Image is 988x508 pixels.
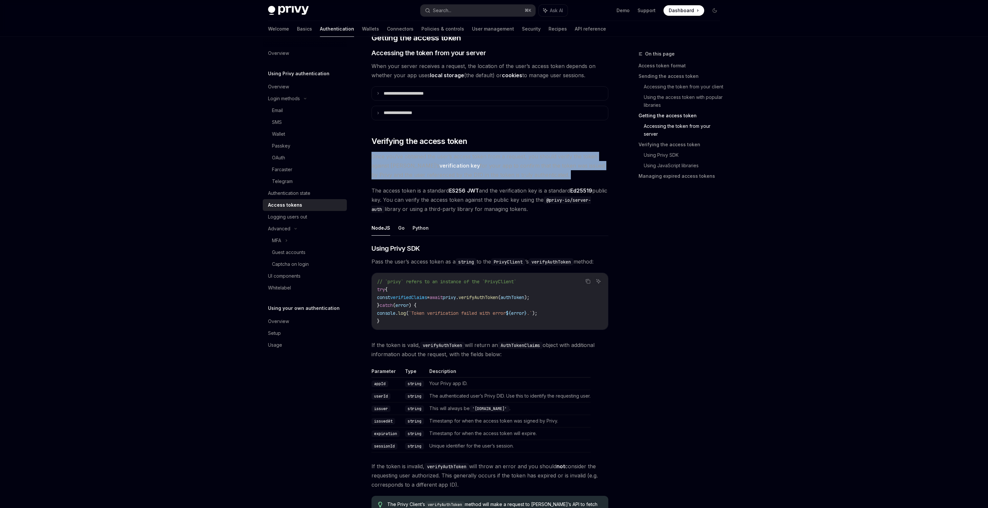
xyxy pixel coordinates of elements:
span: ) { [409,302,416,308]
a: Authentication state [263,187,347,199]
span: `Token verification failed with error [409,310,506,316]
div: Login methods [268,95,300,103]
code: appId [371,381,388,387]
span: When your server receives a request, the location of the user’s access token depends on whether y... [371,61,608,80]
a: Managing expired access tokens [639,171,725,181]
a: Logging users out [263,211,347,223]
span: log [398,310,406,316]
div: Overview [268,317,289,325]
span: Verifying the access token [371,136,467,147]
code: '[DOMAIN_NAME]' [470,405,509,412]
code: PrivyClient [491,258,525,266]
span: } [377,318,380,324]
a: Passkey [263,140,347,152]
code: string [405,405,424,412]
a: Sending the access token [639,71,725,81]
button: Go [398,220,405,236]
a: User management [472,21,514,37]
h5: Using your own authentication [268,304,340,312]
span: authToken [501,294,524,300]
div: Overview [268,49,289,57]
div: Logging users out [268,213,307,221]
td: Your Privy app ID. [427,377,591,390]
span: Pass the user’s access token as a to the ’s method: [371,257,608,266]
span: If the token is invalid, will throw an error and you should consider the requesting user authoriz... [371,462,608,489]
code: userId [371,393,391,400]
span: .` [527,310,532,316]
a: Authentication [320,21,354,37]
button: Python [413,220,429,236]
a: Security [522,21,541,37]
a: Basics [297,21,312,37]
a: Guest accounts [263,246,347,258]
a: Overview [263,47,347,59]
div: OAuth [272,154,285,162]
a: Verifying the access token [639,139,725,150]
a: Demo [617,7,630,14]
a: Connectors [387,21,414,37]
span: Using Privy SDK [371,244,420,253]
code: verifyAuthToken [425,501,465,508]
strong: not [556,463,565,470]
code: string [405,443,424,450]
code: string [405,393,424,400]
a: Overview [263,81,347,93]
span: await [430,294,443,300]
code: @privy-io/server-auth [371,196,591,213]
span: ); [532,310,537,316]
span: verifiedClaims [390,294,427,300]
div: SMS [272,118,282,126]
code: issuer [371,405,391,412]
span: Getting the access token [371,33,461,43]
button: Toggle dark mode [709,5,720,16]
code: AuthTokenClaims [498,342,543,349]
a: Usage [263,339,347,351]
a: Email [263,104,347,116]
a: Getting the access token [639,110,725,121]
img: dark logo [268,6,309,15]
h5: Using Privy authentication [268,70,329,78]
span: If the token is valid, will return an object with additional information about the request, with ... [371,340,608,359]
span: ⌘ K [525,8,531,13]
code: verifyAuthToken [424,463,469,470]
span: // `privy` refers to an instance of the `PrivyClient` [377,279,516,285]
span: ( [498,294,501,300]
div: Farcaster [272,166,292,173]
span: { [385,287,388,292]
div: Email [272,106,283,114]
span: error [395,302,409,308]
svg: Tip [378,502,383,508]
code: string [405,430,424,437]
a: API reference [575,21,606,37]
div: Advanced [268,225,290,233]
span: Accessing the token from your server [371,48,486,58]
span: . [395,310,398,316]
button: Ask AI [594,277,603,286]
button: Ask AI [539,5,568,16]
code: issuedAt [371,418,395,425]
span: try [377,287,385,292]
a: Dashboard [663,5,704,16]
div: Access tokens [268,201,302,209]
th: Type [402,368,427,378]
code: string [405,381,424,387]
a: Policies & controls [421,21,464,37]
code: sessionId [371,443,397,450]
a: Setup [263,327,347,339]
td: This will always be . [427,402,591,415]
a: Using the access token with popular libraries [644,92,725,110]
div: Whitelabel [268,284,291,292]
span: Dashboard [669,7,694,14]
div: Authentication state [268,189,310,197]
span: ( [406,310,409,316]
code: string [456,258,477,266]
span: ); [524,294,529,300]
div: Guest accounts [272,248,305,256]
span: Once you’ve obtained the user’s access token from a request, you should verify the token against ... [371,152,608,179]
a: Captcha on login [263,258,347,270]
a: Access tokens [263,199,347,211]
span: = [427,294,430,300]
a: ES256 [449,187,465,194]
code: string [405,418,424,425]
code: verifyAuthToken [420,342,465,349]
